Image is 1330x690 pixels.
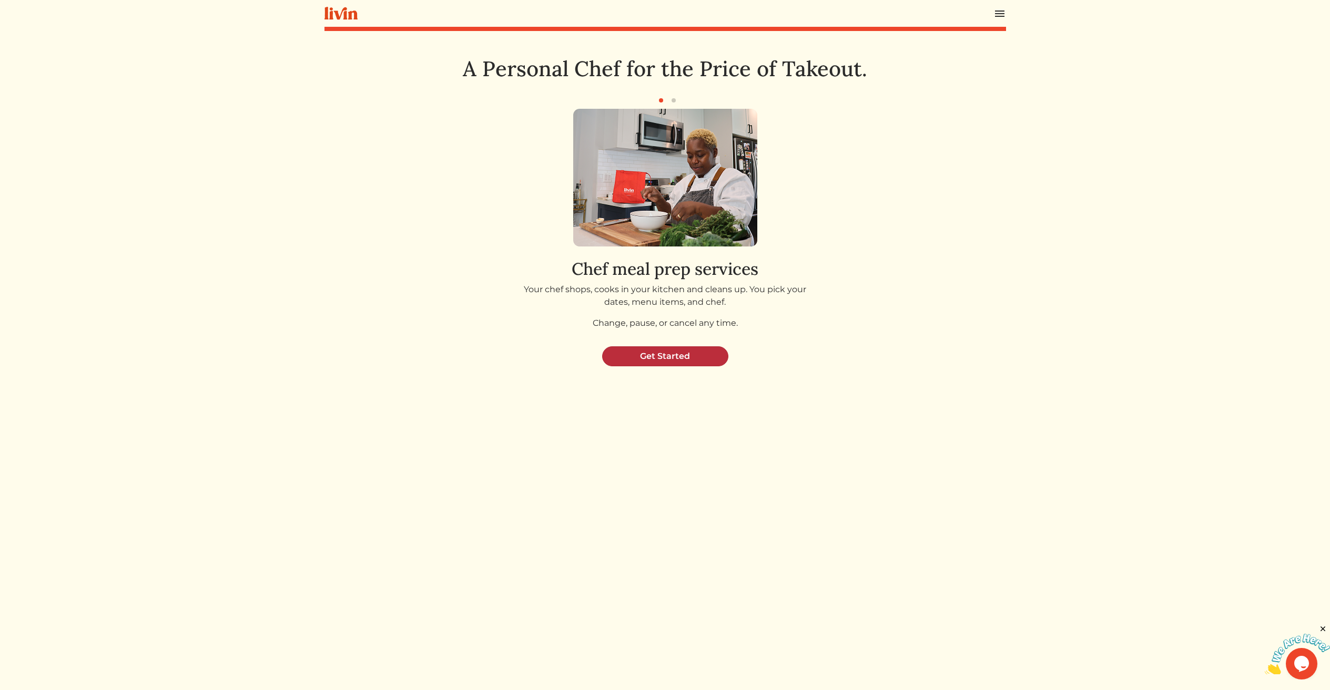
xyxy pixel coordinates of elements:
h1: A Personal Chef for the Price of Takeout. [410,56,921,81]
h2: Chef meal prep services [513,259,817,279]
img: get_started_1-0a65ebd32e7c329797e27adf41642e3aafd0a893fca442ac9c35c8b44ad508ba.png [573,109,757,246]
iframe: chat widget [1265,624,1330,674]
a: Get Started [602,346,728,366]
p: Change, pause, or cancel any time. [513,317,817,329]
img: livin-logo-a0d97d1a881af30f6274990eb6222085a2533c92bbd1e4f22c21b4f0d0e3210c.svg [324,7,358,20]
p: Your chef shops, cooks in your kitchen and cleans up. You pick your dates, menu items, and chef. [513,283,817,308]
img: menu_hamburger-cb6d353cf0ecd9f46ceae1c99ecbeb4a00e71ca567a856bd81f57e9d8c17bb26.svg [993,7,1006,20]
